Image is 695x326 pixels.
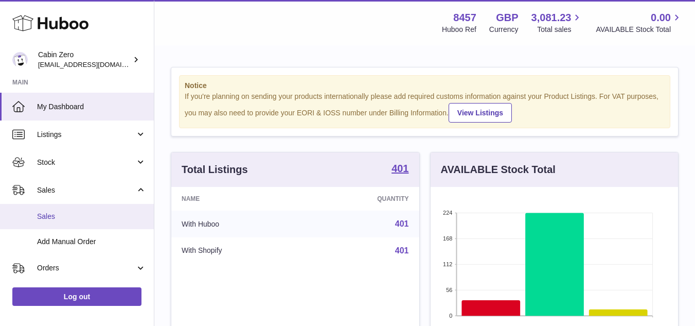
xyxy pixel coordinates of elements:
[443,261,452,267] text: 112
[596,25,683,35] span: AVAILABLE Stock Total
[489,25,519,35] div: Currency
[596,11,683,35] a: 0.00 AVAILABLE Stock Total
[37,158,135,167] span: Stock
[441,163,556,177] h3: AVAILABLE Stock Total
[182,163,248,177] h3: Total Listings
[185,92,665,123] div: If you're planning on sending your products internationally please add required customs informati...
[446,287,452,293] text: 56
[442,25,476,35] div: Huboo Ref
[37,237,146,247] span: Add Manual Order
[38,50,131,70] div: Cabin Zero
[531,11,572,25] span: 3,081.23
[12,287,141,306] a: Log out
[12,52,28,67] img: internalAdmin-8457@internal.huboo.com
[185,81,665,91] strong: Notice
[37,185,135,195] span: Sales
[171,237,305,264] td: With Shopify
[171,211,305,237] td: With Huboo
[37,212,146,221] span: Sales
[391,163,408,176] a: 401
[395,219,409,228] a: 401
[537,25,583,35] span: Total sales
[38,60,151,68] span: [EMAIL_ADDRESS][DOMAIN_NAME]
[453,11,476,25] strong: 8457
[449,313,452,319] text: 0
[651,11,671,25] span: 0.00
[496,11,518,25] strong: GBP
[37,130,135,140] span: Listings
[37,102,146,112] span: My Dashboard
[395,246,409,255] a: 401
[391,163,408,174] strong: 401
[443,235,452,242] text: 168
[37,263,135,273] span: Orders
[305,187,419,211] th: Quantity
[531,11,583,35] a: 3,081.23 Total sales
[443,210,452,216] text: 224
[171,187,305,211] th: Name
[449,103,512,123] a: View Listings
